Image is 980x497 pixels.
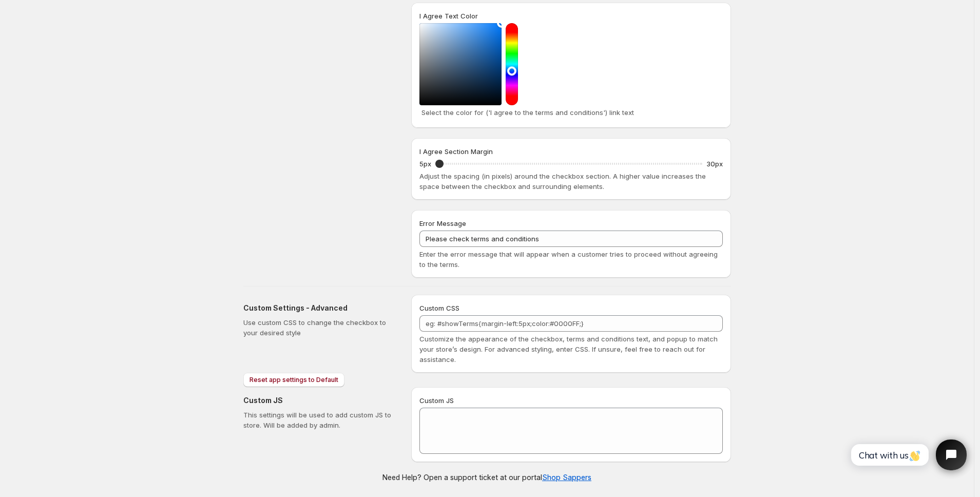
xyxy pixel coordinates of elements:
[421,107,721,118] p: Select the color for ('I agree to the terms and conditions') link text
[243,395,395,406] h2: Custom JS
[419,147,493,156] span: I Agree Section Margin
[249,376,338,384] span: Reset app settings to Default
[419,159,431,169] p: 5px
[419,250,718,269] span: Enter the error message that will appear when a customer tries to proceed without agreeing to the...
[243,373,344,387] button: Reset app settings to Default
[419,304,459,312] span: Custom CSS
[243,410,395,430] p: This settings will be used to add custom JS to store. Will be added by admin.
[419,219,466,227] span: Error Message
[419,396,454,405] span: Custom JS
[419,335,718,364] span: Customize the appearance of the checkbox, terms and conditions text, and popup to match your stor...
[840,431,975,479] iframe: Tidio Chat
[419,172,706,190] span: Adjust the spacing (in pixels) around the checkbox section. A higher value increases the space be...
[419,11,478,21] label: I Agree Text Color
[243,303,395,313] h2: Custom Settings - Advanced
[706,159,723,169] p: 30px
[542,473,591,482] a: Shop Sappers
[382,472,591,483] p: Need Help? Open a support ticket at our portal
[243,317,395,338] p: Use custom CSS to change the checkbox to your desired style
